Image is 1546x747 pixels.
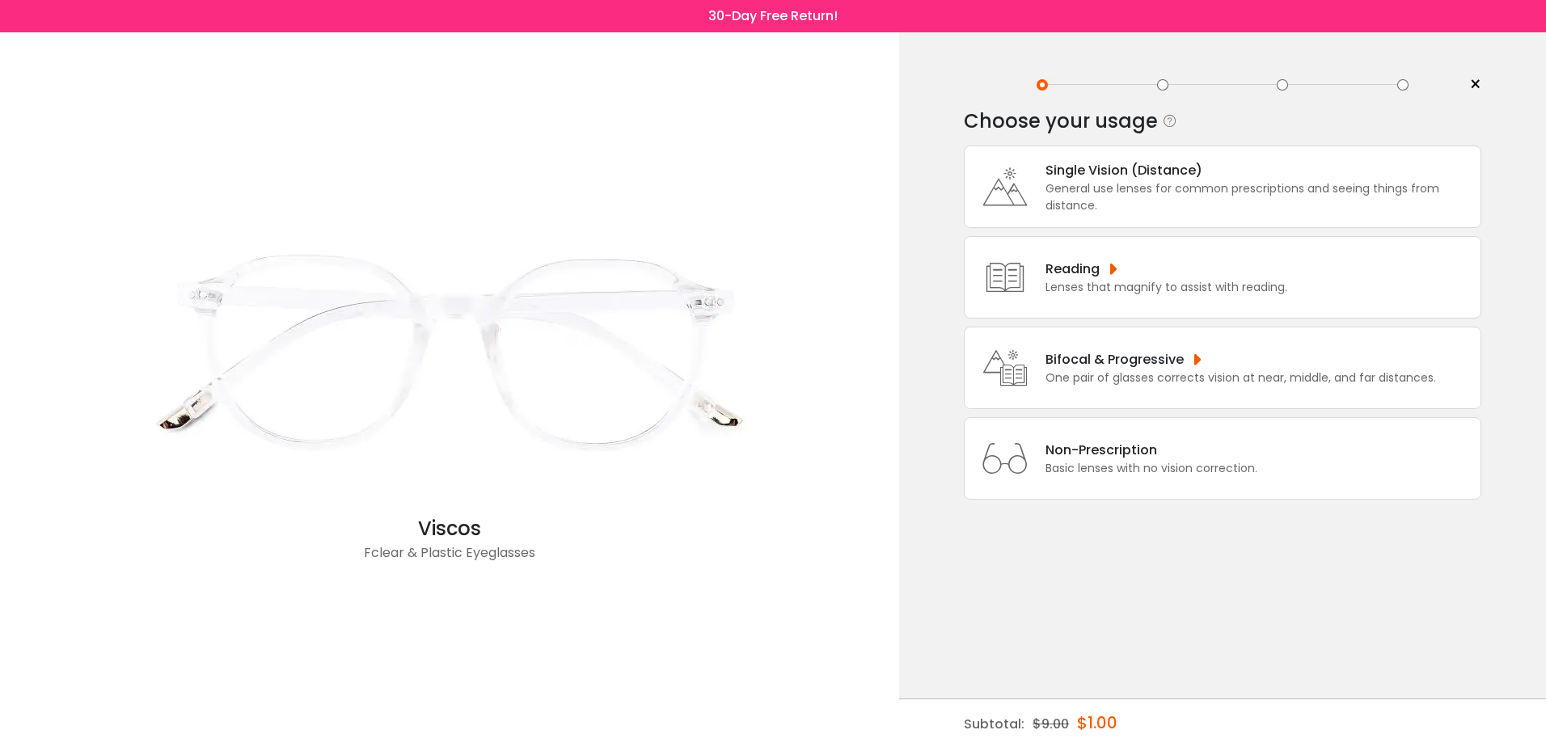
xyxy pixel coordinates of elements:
[1045,160,1472,180] div: Single Vision (Distance)
[1077,699,1117,746] div: $1.00
[1045,349,1436,369] div: Bifocal & Progressive
[1045,180,1472,214] div: General use lenses for common prescriptions and seeing things from distance.
[126,514,773,543] div: Viscos
[126,543,773,576] div: Fclear & Plastic Eyeglasses
[1045,440,1257,460] div: Non-Prescription
[964,105,1158,137] div: Choose your usage
[1045,369,1436,386] div: One pair of glasses corrects vision at near, middle, and far distances.
[1045,460,1257,477] div: Basic lenses with no vision correction.
[1457,73,1481,97] a: ×
[1045,259,1287,279] div: Reading
[1045,279,1287,296] div: Lenses that magnify to assist with reading.
[126,191,773,514] img: Fclear Viscos - Plastic Eyeglasses
[1469,73,1481,97] span: ×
